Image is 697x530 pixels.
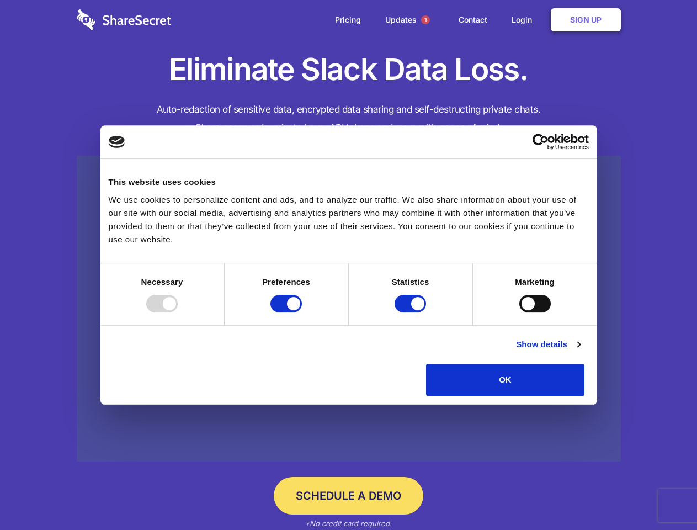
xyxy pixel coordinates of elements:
strong: Statistics [392,277,429,287]
button: OK [426,364,584,396]
strong: Preferences [262,277,310,287]
div: We use cookies to personalize content and ads, and to analyze our traffic. We also share informat... [109,193,589,246]
img: logo [109,136,125,148]
a: Pricing [324,3,372,37]
div: This website uses cookies [109,176,589,189]
a: Show details [516,338,580,351]
a: Sign Up [551,8,621,31]
h1: Eliminate Slack Data Loss. [77,50,621,89]
h4: Auto-redaction of sensitive data, encrypted data sharing and self-destructing private chats. Shar... [77,100,621,137]
span: 1 [421,15,430,24]
strong: Marketing [515,277,555,287]
a: Contact [448,3,498,37]
a: Wistia video thumbnail [77,156,621,462]
strong: Necessary [141,277,183,287]
a: Schedule a Demo [274,477,423,515]
a: Usercentrics Cookiebot - opens in a new window [492,134,589,150]
img: logo-wordmark-white-trans-d4663122ce5f474addd5e946df7df03e33cb6a1c49d2221995e7729f52c070b2.svg [77,9,171,30]
em: *No credit card required. [305,519,392,528]
a: Login [501,3,549,37]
